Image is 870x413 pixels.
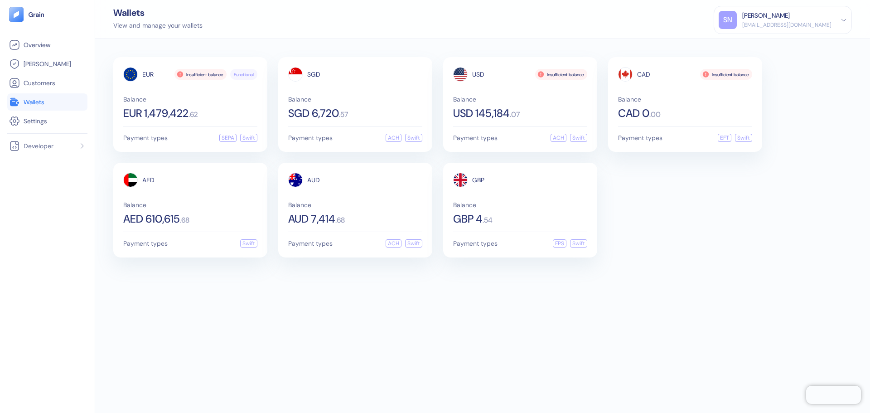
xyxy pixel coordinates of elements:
span: Balance [453,96,587,102]
span: CAD [637,71,650,78]
span: Balance [453,202,587,208]
span: Balance [288,202,422,208]
div: Insufficient balance [700,69,752,80]
span: Payment types [123,135,168,141]
span: . 54 [483,217,493,224]
span: Payment types [123,240,168,247]
div: Swift [570,239,587,248]
div: View and manage your wallets [113,21,203,30]
span: Customers [24,78,55,87]
span: SGD [307,71,320,78]
div: Swift [735,134,752,142]
span: . 68 [180,217,189,224]
span: CAD 0 [618,108,649,119]
span: Settings [24,117,47,126]
a: Wallets [9,97,86,107]
span: SGD 6,720 [288,108,339,119]
span: . 57 [339,111,348,118]
span: EUR [142,71,154,78]
span: . 68 [335,217,345,224]
div: Swift [405,134,422,142]
div: Insufficient balance [174,69,227,80]
a: Customers [9,78,86,88]
div: ACH [386,134,401,142]
img: logo [28,11,45,18]
div: Swift [405,239,422,248]
img: logo-tablet-V2.svg [9,7,24,22]
span: Payment types [618,135,662,141]
span: Payment types [288,240,333,247]
span: Balance [288,96,422,102]
span: Payment types [288,135,333,141]
div: EFT [718,134,731,142]
span: . 07 [510,111,520,118]
div: [PERSON_NAME] [742,11,790,20]
div: [EMAIL_ADDRESS][DOMAIN_NAME] [742,21,831,29]
span: AED 610,615 [123,214,180,224]
div: Swift [240,239,257,248]
div: SN [719,11,737,29]
a: [PERSON_NAME] [9,58,86,69]
span: EUR 1,479,422 [123,108,188,119]
div: Swift [240,134,257,142]
span: Balance [123,202,257,208]
span: Functional [234,71,254,78]
span: . 00 [649,111,661,118]
span: AUD 7,414 [288,214,335,224]
div: ACH [386,239,401,248]
div: Insufficient balance [535,69,587,80]
span: USD 145,184 [453,108,510,119]
span: AUD [307,177,320,183]
span: Payment types [453,240,498,247]
span: AED [142,177,155,183]
span: Balance [618,96,752,102]
span: Wallets [24,97,44,107]
span: Overview [24,40,50,49]
div: FPS [553,239,566,248]
div: ACH [551,134,566,142]
div: Swift [570,134,587,142]
span: GBP [472,177,484,183]
iframe: Chatra live chat [806,386,861,404]
a: Overview [9,39,86,50]
span: Developer [24,141,53,151]
a: Settings [9,116,86,126]
span: [PERSON_NAME] [24,59,71,68]
span: Payment types [453,135,498,141]
span: USD [472,71,484,78]
div: SEPA [219,134,237,142]
span: Balance [123,96,257,102]
span: . 62 [188,111,198,118]
div: Wallets [113,8,203,17]
span: GBP 4 [453,214,483,224]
